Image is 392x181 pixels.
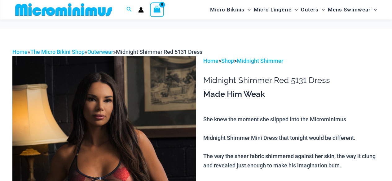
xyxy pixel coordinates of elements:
[210,2,244,18] span: Micro Bikinis
[203,89,380,100] h3: Made Him Weak
[203,75,380,85] h1: Midnight Shimmer Red 5131 Dress
[209,2,252,18] a: Micro BikinisMenu ToggleMenu Toggle
[12,49,202,55] span: » » »
[328,2,371,18] span: Mens Swimwear
[150,2,164,17] a: View Shopping Cart, empty
[254,2,292,18] span: Micro Lingerie
[138,7,144,13] a: Account icon link
[126,6,132,14] a: Search icon link
[371,2,377,18] span: Menu Toggle
[292,2,298,18] span: Menu Toggle
[252,2,299,18] a: Micro LingerieMenu ToggleMenu Toggle
[299,2,326,18] a: OutersMenu ToggleMenu Toggle
[244,2,251,18] span: Menu Toggle
[203,58,218,64] a: Home
[237,58,283,64] a: Midnight Shimmer
[87,49,113,55] a: Outerwear
[116,49,202,55] span: Midnight Shimmer Red 5131 Dress
[221,58,234,64] a: Shop
[326,2,378,18] a: Mens SwimwearMenu ToggleMenu Toggle
[208,1,380,19] nav: Site Navigation
[319,2,325,18] span: Menu Toggle
[203,56,380,66] p: > >
[301,2,319,18] span: Outers
[30,49,85,55] a: The Micro Bikini Shop
[12,49,28,55] a: Home
[13,3,115,17] img: MM SHOP LOGO FLAT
